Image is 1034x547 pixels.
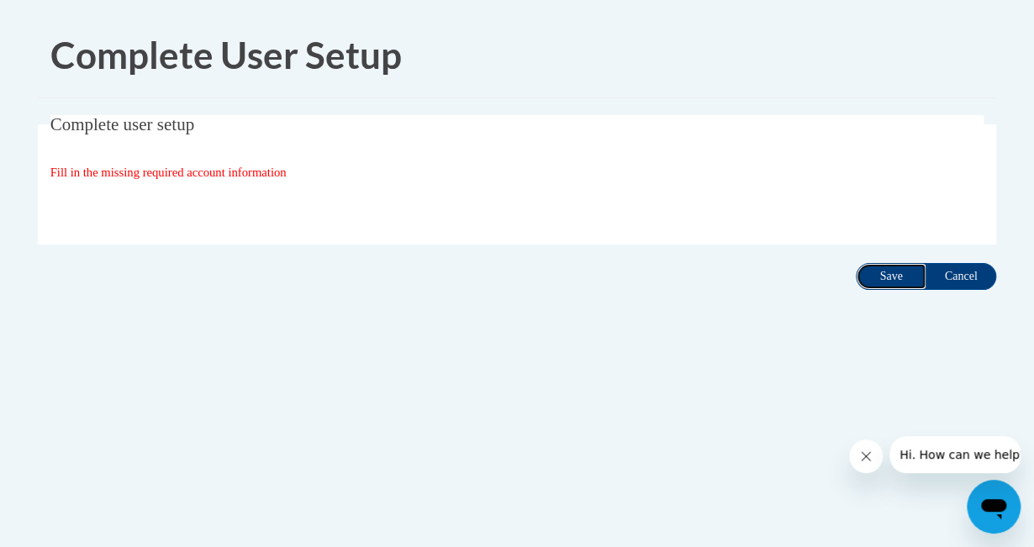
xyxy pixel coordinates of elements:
[889,436,1021,473] iframe: Message from company
[50,166,287,179] span: Fill in the missing required account information
[50,114,194,134] span: Complete user setup
[967,480,1021,534] iframe: Button to launch messaging window
[856,263,926,290] input: Save
[50,33,402,76] span: Complete User Setup
[926,263,996,290] input: Cancel
[10,12,136,25] span: Hi. How can we help?
[849,439,883,473] iframe: Close message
